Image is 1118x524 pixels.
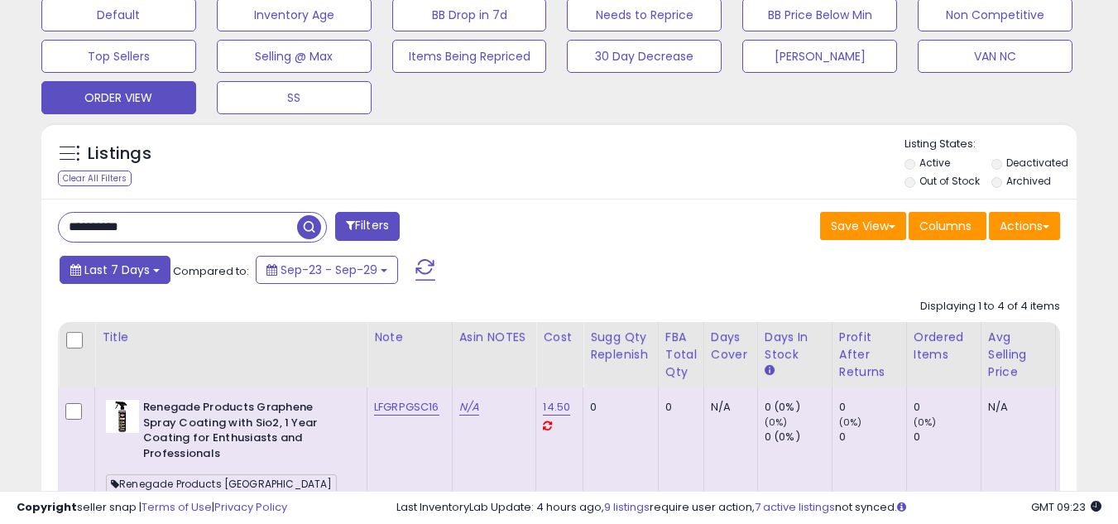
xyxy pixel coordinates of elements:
[904,137,1077,152] p: Listing States:
[374,399,439,416] a: LFGRPGSC16
[711,329,751,363] div: Days Cover
[590,329,651,363] div: Sugg Qty Replenish
[919,174,980,188] label: Out of Stock
[106,400,139,433] img: 41krIkiIrzS._SL40_.jpg
[281,262,377,278] span: Sep-23 - Sep-29
[1031,499,1101,515] span: 2025-10-7 09:23 GMT
[41,81,196,114] button: ORDER VIEW
[567,40,722,73] button: 30 Day Decrease
[58,171,132,186] div: Clear All Filters
[711,400,745,415] div: N/A
[742,40,897,73] button: [PERSON_NAME]
[17,499,77,515] strong: Copyright
[590,400,645,415] div: 0
[604,499,650,515] a: 9 listings
[919,156,950,170] label: Active
[918,40,1072,73] button: VAN NC
[914,416,937,429] small: (0%)
[173,263,249,279] span: Compared to:
[765,329,825,363] div: Days In Stock
[41,40,196,73] button: Top Sellers
[60,256,170,284] button: Last 7 Days
[765,400,832,415] div: 0 (0%)
[459,329,530,346] div: Asin NOTES
[214,499,287,515] a: Privacy Policy
[914,430,981,445] div: 0
[142,499,212,515] a: Terms of Use
[543,329,576,346] div: Cost
[143,400,344,465] b: Renegade Products Graphene Spray Coating with Sio2, 1 Year Coating for Enthusiasts and Professionals
[1006,174,1051,188] label: Archived
[839,416,862,429] small: (0%)
[583,322,659,387] th: Please note that this number is a calculation based on your required days of coverage and your ve...
[335,212,400,241] button: Filters
[102,329,360,346] div: Title
[106,474,337,493] span: Renegade Products [GEOGRAPHIC_DATA]
[988,329,1048,381] div: Avg Selling Price
[820,212,906,240] button: Save View
[989,212,1060,240] button: Actions
[217,81,372,114] button: SS
[392,40,547,73] button: Items Being Repriced
[88,142,151,166] h5: Listings
[396,500,1101,516] div: Last InventoryLab Update: 4 hours ago, require user action, not synced.
[1006,156,1068,170] label: Deactivated
[914,329,974,363] div: Ordered Items
[765,416,788,429] small: (0%)
[839,430,906,445] div: 0
[920,299,1060,315] div: Displaying 1 to 4 of 4 items
[765,363,775,378] small: Days In Stock.
[909,212,986,240] button: Columns
[988,400,1043,415] div: N/A
[665,329,697,381] div: FBA Total Qty
[919,218,972,234] span: Columns
[452,322,536,387] th: CSV column name: cust_attr_1_ Asin NOTES
[17,500,287,516] div: seller snap | |
[839,329,900,381] div: Profit After Returns
[374,329,445,346] div: Note
[914,400,981,415] div: 0
[459,399,479,416] a: N/A
[839,400,906,415] div: 0
[755,499,835,515] a: 7 active listings
[256,256,398,284] button: Sep-23 - Sep-29
[217,40,372,73] button: Selling @ Max
[765,430,832,445] div: 0 (0%)
[665,400,691,415] div: 0
[543,399,570,416] a: 14.50
[84,262,150,278] span: Last 7 Days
